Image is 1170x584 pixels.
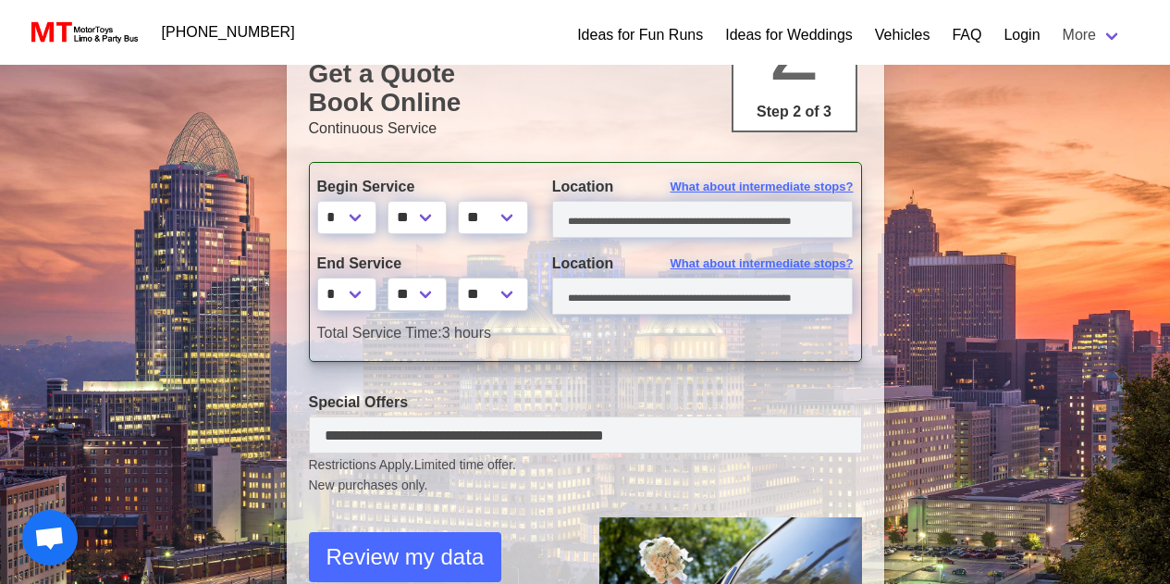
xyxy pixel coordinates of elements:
a: Open chat [22,510,78,565]
h1: Get a Quote Book Online [309,59,862,118]
a: FAQ [952,24,981,46]
span: Location [552,179,614,194]
span: Limited time offer. [414,455,516,475]
div: 3 hours [303,322,868,344]
label: Begin Service [317,176,524,198]
span: Location [552,255,614,271]
span: Total Service Time: [317,325,442,341]
label: Special Offers [309,391,862,414]
img: MotorToys Logo [26,19,140,45]
a: Vehicles [875,24,930,46]
a: Ideas for Weddings [725,24,853,46]
p: Step 2 of 3 [741,101,848,123]
label: End Service [317,253,524,275]
a: Ideas for Fun Runs [577,24,703,46]
a: More [1052,17,1133,54]
span: Review my data [326,541,485,574]
span: What about intermediate stops? [671,255,854,273]
button: Review my data [309,532,502,582]
small: Restrictions Apply. [309,457,862,495]
span: What about intermediate stops? [671,178,854,196]
span: New purchases only. [309,476,862,495]
p: Continuous Service [309,118,862,140]
a: [PHONE_NUMBER] [151,14,306,51]
a: Login [1004,24,1040,46]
